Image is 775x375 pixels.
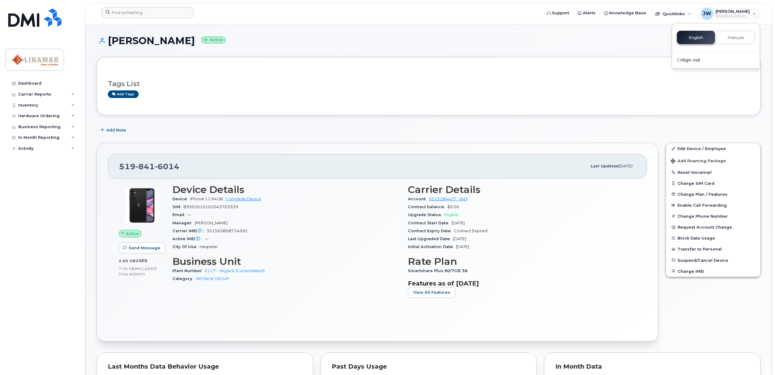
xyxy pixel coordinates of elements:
[678,203,727,208] span: Enable Call Forwarding
[119,267,135,271] span: 7.00 GB
[590,164,618,168] span: Last updated
[666,143,760,154] a: Edit Device / Employee
[172,197,190,201] span: Device
[332,364,526,370] div: Past Days Usage
[454,229,487,233] span: Contract Expired
[172,256,401,267] h3: Business Unit
[190,197,223,201] span: iPhone 11 64GB
[172,184,401,195] h3: Device Details
[119,266,157,276] span: included this month
[666,154,760,167] button: Add Roaming Package
[727,35,744,40] span: Français
[413,289,450,295] span: View All Features
[172,221,195,225] span: Manager
[408,244,456,249] span: Initial Activation Date
[666,178,760,189] button: Change SIM Card
[408,221,451,225] span: Contract Start Date
[408,287,455,298] button: View All Features
[666,255,760,266] button: Suspend/Cancel Device
[155,162,179,171] span: 6014
[172,212,187,217] span: Email
[136,258,148,263] span: used
[453,237,466,241] span: [DATE]
[408,280,636,287] h3: Features as of [DATE]
[456,244,469,249] span: [DATE]
[119,259,136,263] span: 2.89 GB
[106,127,126,133] span: Add Note
[119,162,179,171] span: 519
[447,205,459,209] span: $0.00
[225,197,261,201] a: + Upgrade Device
[666,233,760,244] button: Block Data Usage
[172,205,183,209] span: SIM
[108,364,302,370] div: Last Months Data Behavior Usage
[200,244,218,249] span: Hespeler
[124,187,160,224] img: iPhone_11.jpg
[172,244,200,249] span: City Of Use
[119,242,165,253] button: Send Message
[195,276,229,281] a: SKYJACK GROUP
[172,268,205,273] span: Plant Number
[183,205,238,209] span: 89302610102043703339
[172,237,205,241] span: Active IMEI
[429,197,467,201] a: 0523284427 - Bell
[172,276,195,281] span: Category
[408,212,444,217] span: Upgrade Status
[671,159,726,164] span: Add Roaming Package
[408,268,471,273] span: Smartshare Plus 80/7GB 36
[205,237,209,241] span: —
[666,244,760,254] button: Transfer to Personal
[187,212,191,217] span: —
[451,221,465,225] span: [DATE]
[408,197,429,201] span: Account
[618,164,632,168] span: [DATE]
[207,229,248,233] span: 351563858724992
[408,184,636,195] h3: Carrier Details
[108,90,139,98] a: Add tags
[205,268,265,273] a: E117 - Skyjack (Consolidated)
[666,200,760,211] button: Enable Call Forwarding
[555,364,749,370] div: In Month Data
[201,37,226,44] small: Active
[408,205,447,209] span: Contract balance
[678,192,727,196] span: Change Plan / Features
[444,212,458,217] span: Eligible
[172,229,207,233] span: Carrier IMEI
[136,162,155,171] span: 841
[97,35,761,46] h1: [PERSON_NAME]
[108,80,749,88] h3: Tags List
[672,54,760,66] div: Sign out
[666,266,760,277] button: Change IMEI
[408,229,454,233] span: Contract Expiry Date
[666,222,760,233] button: Request Account Change
[195,221,228,225] span: [PERSON_NAME]
[678,258,728,262] span: Suspend/Cancel Device
[97,124,131,135] button: Add Note
[666,189,760,200] button: Change Plan / Features
[666,211,760,222] button: Change Phone Number
[408,237,453,241] span: Last Upgraded Date
[666,167,760,178] button: Reset Voicemail
[126,231,139,237] span: Active
[408,256,636,267] h3: Rate Plan
[129,245,160,251] span: Send Message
